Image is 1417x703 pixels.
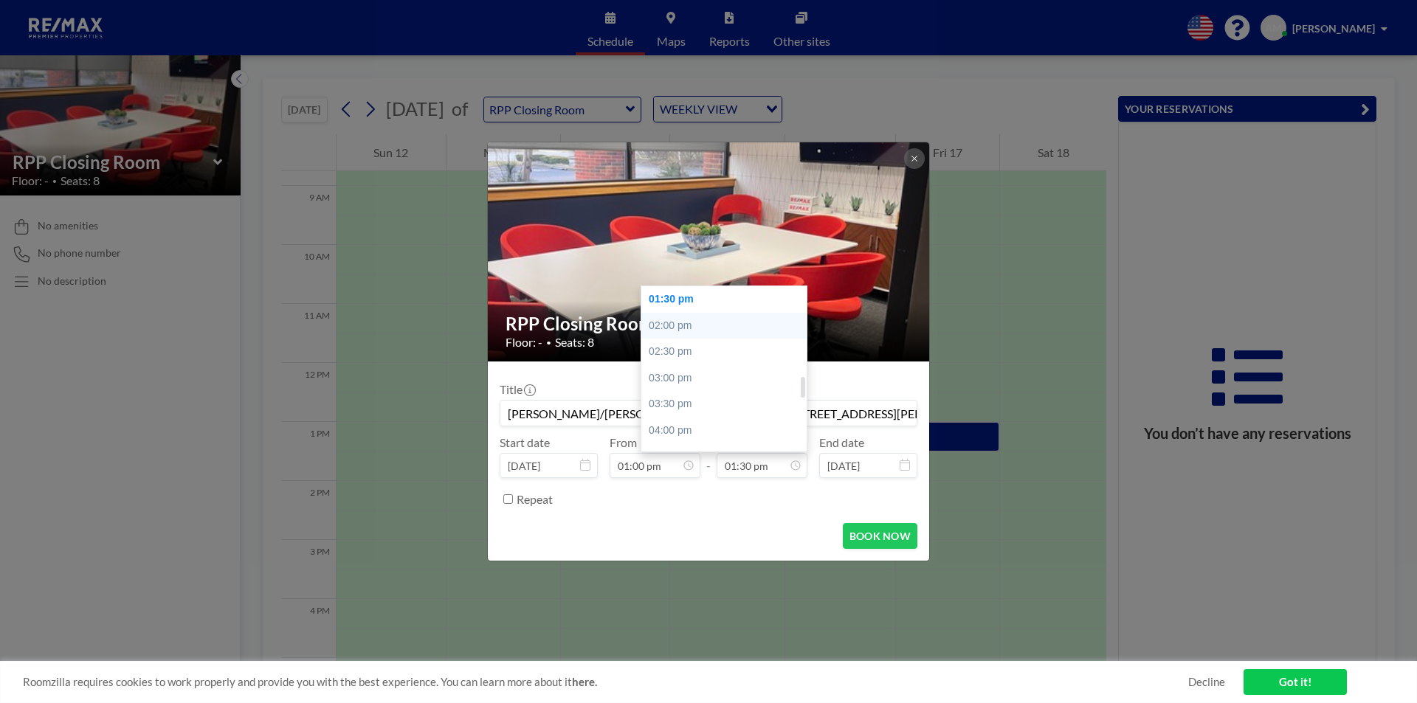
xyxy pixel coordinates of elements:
label: Start date [500,435,550,450]
input: Angel's reservation [500,401,917,426]
span: Roomzilla requires cookies to work properly and provide you with the best experience. You can lea... [23,675,1188,689]
div: 03:30 pm [641,391,814,418]
h2: RPP Closing Room [506,313,913,335]
div: 03:00 pm [641,365,814,392]
label: Repeat [517,492,553,507]
span: Seats: 8 [555,335,594,350]
a: Decline [1188,675,1225,689]
button: BOOK NOW [843,523,917,549]
label: Title [500,382,534,397]
div: 04:00 pm [641,418,814,444]
label: End date [819,435,864,450]
span: Floor: - [506,335,542,350]
div: 02:30 pm [641,339,814,365]
a: here. [572,675,597,688]
div: 04:30 pm [641,444,814,471]
span: • [546,337,551,348]
a: Got it! [1244,669,1347,695]
div: 02:00 pm [641,313,814,339]
label: From [610,435,637,450]
span: - [706,440,711,473]
div: 01:30 pm [641,286,814,313]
